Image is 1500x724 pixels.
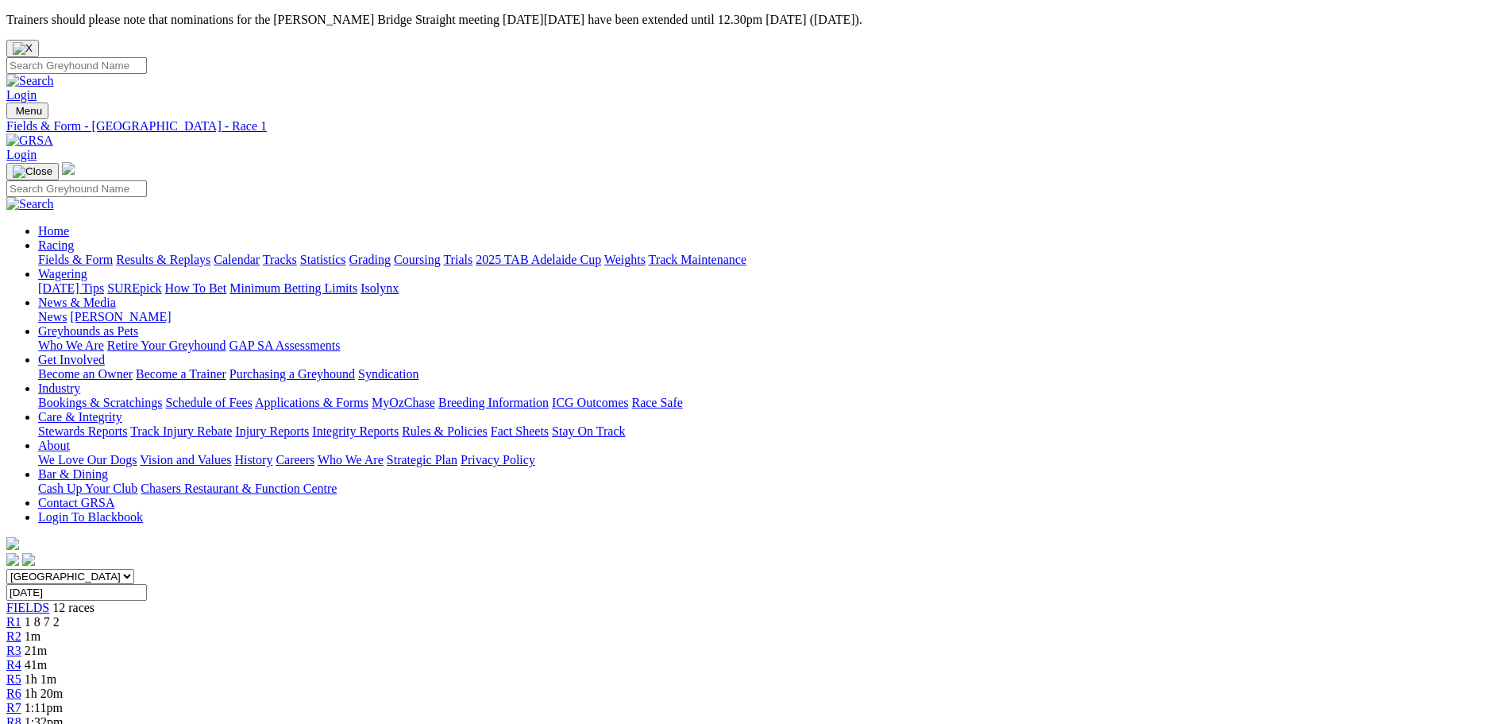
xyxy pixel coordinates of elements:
a: Statistics [300,253,346,266]
div: Care & Integrity [38,424,1494,439]
div: Get Involved [38,367,1494,381]
a: Calendar [214,253,260,266]
div: Wagering [38,281,1494,296]
a: Wagering [38,267,87,281]
a: Injury Reports [235,424,309,438]
img: Search [6,197,54,211]
button: Toggle navigation [6,103,48,119]
a: Fact Sheets [491,424,549,438]
a: Login [6,148,37,161]
a: Who We Are [38,339,104,352]
span: 1:11pm [25,701,63,714]
a: Who We Are [318,453,384,467]
img: X [13,42,33,55]
a: Coursing [394,253,441,266]
a: Contact GRSA [38,496,114,509]
a: Chasers Restaurant & Function Centre [141,482,337,495]
img: facebook.svg [6,553,19,566]
a: Industry [38,381,80,395]
a: R5 [6,672,21,686]
a: History [234,453,272,467]
span: 12 races [52,601,94,614]
a: Tracks [263,253,297,266]
a: Fields & Form [38,253,113,266]
input: Select date [6,584,147,601]
button: Toggle navigation [6,163,59,180]
a: Login To Blackbook [38,510,143,524]
a: R3 [6,644,21,657]
a: Racing [38,238,74,252]
a: Careers [276,453,314,467]
a: Get Involved [38,353,105,366]
a: Cash Up Your Club [38,482,137,495]
a: Applications & Forms [255,396,368,409]
a: Fields & Form - [GEOGRAPHIC_DATA] - Race 1 [6,119,1494,134]
span: 21m [25,644,47,657]
a: Rules & Policies [402,424,488,438]
a: Breeding Information [438,396,549,409]
a: Bar & Dining [38,467,108,481]
a: Minimum Betting Limits [229,281,357,295]
a: SUREpick [107,281,161,295]
a: MyOzChase [372,396,435,409]
a: Trials [443,253,472,266]
a: ICG Outcomes [552,396,628,409]
div: Racing [38,253,1494,267]
input: Search [6,180,147,197]
a: Race Safe [631,396,682,409]
a: Login [6,88,37,102]
span: 1h 1m [25,672,56,686]
img: twitter.svg [22,553,35,566]
a: Track Injury Rebate [130,424,232,438]
a: We Love Our Dogs [38,453,137,467]
img: logo-grsa-white.png [6,537,19,550]
a: Syndication [358,367,418,381]
a: Grading [349,253,391,266]
a: FIELDS [6,601,49,614]
a: [DATE] Tips [38,281,104,295]
a: Become an Owner [38,367,133,381]
img: Close [13,165,52,178]
button: Close [6,40,39,57]
a: News & Media [38,296,116,309]
a: Weights [604,253,646,266]
a: Purchasing a Greyhound [229,367,355,381]
a: News [38,310,67,323]
span: Menu [16,105,42,117]
a: Integrity Reports [312,424,399,438]
a: Stay On Track [552,424,625,438]
a: Results & Replays [116,253,210,266]
img: logo-grsa-white.png [62,162,75,175]
div: Greyhounds as Pets [38,339,1494,353]
a: 2025 TAB Adelaide Cup [476,253,601,266]
div: Bar & Dining [38,482,1494,496]
a: Retire Your Greyhound [107,339,226,352]
a: Track Maintenance [649,253,746,266]
a: Isolynx [361,281,399,295]
span: 1 8 7 2 [25,615,60,629]
a: R4 [6,658,21,672]
a: How To Bet [165,281,227,295]
p: Trainers should please note that nominations for the [PERSON_NAME] Bridge Straight meeting [DATE]... [6,13,1494,27]
div: News & Media [38,310,1494,324]
a: R7 [6,701,21,714]
div: Industry [38,396,1494,410]
a: Home [38,224,69,238]
a: R2 [6,629,21,643]
a: R1 [6,615,21,629]
span: 1h 20m [25,687,63,700]
img: Search [6,74,54,88]
span: 1m [25,629,40,643]
span: 41m [25,658,47,672]
a: R6 [6,687,21,700]
a: About [38,439,70,452]
a: Bookings & Scratchings [38,396,162,409]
